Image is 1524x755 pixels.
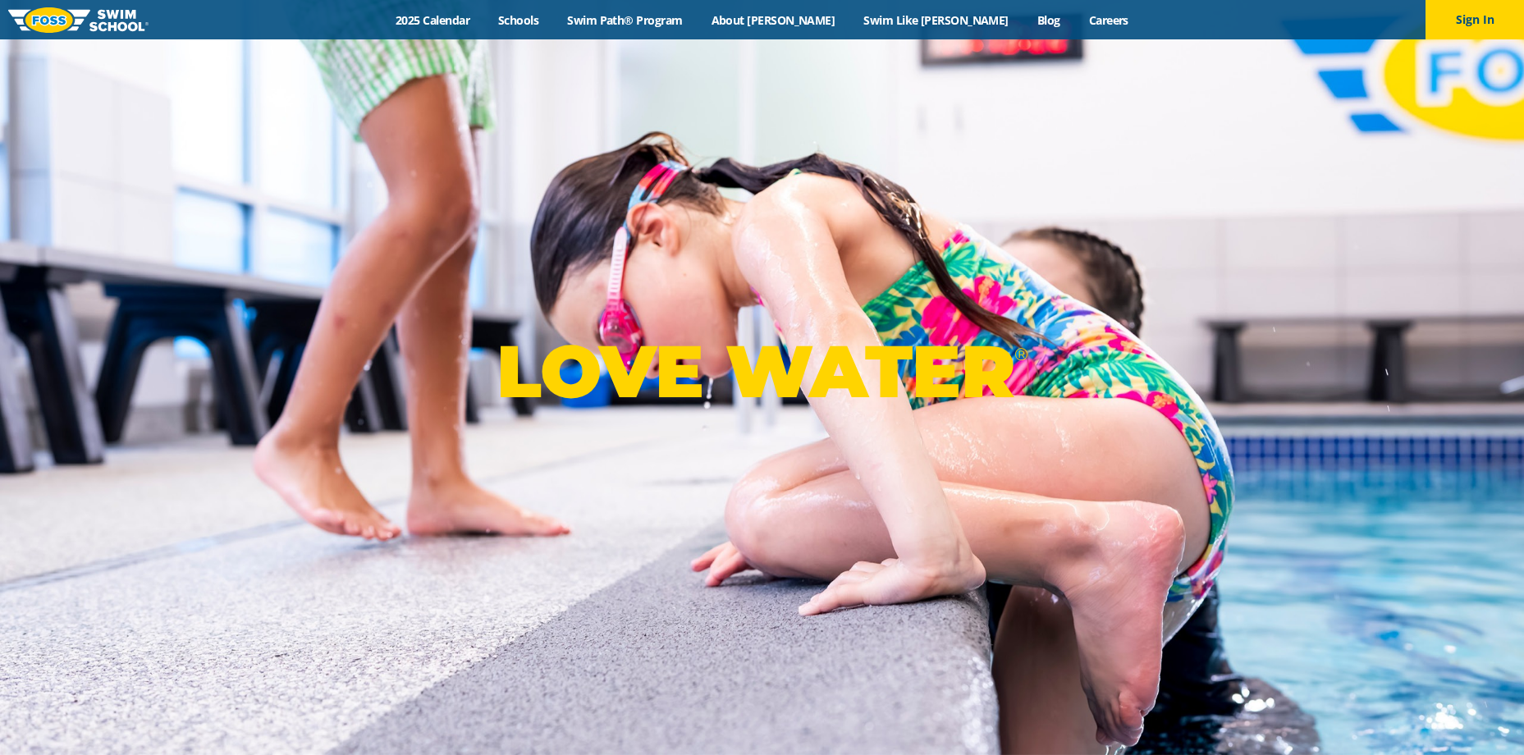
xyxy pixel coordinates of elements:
a: Schools [484,12,553,28]
a: Blog [1023,12,1074,28]
a: About [PERSON_NAME] [697,12,849,28]
img: FOSS Swim School Logo [8,7,149,33]
a: Swim Like [PERSON_NAME] [849,12,1023,28]
p: LOVE WATER [497,327,1027,415]
sup: ® [1014,344,1027,364]
a: 2025 Calendar [382,12,484,28]
a: Careers [1074,12,1142,28]
a: Swim Path® Program [553,12,697,28]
